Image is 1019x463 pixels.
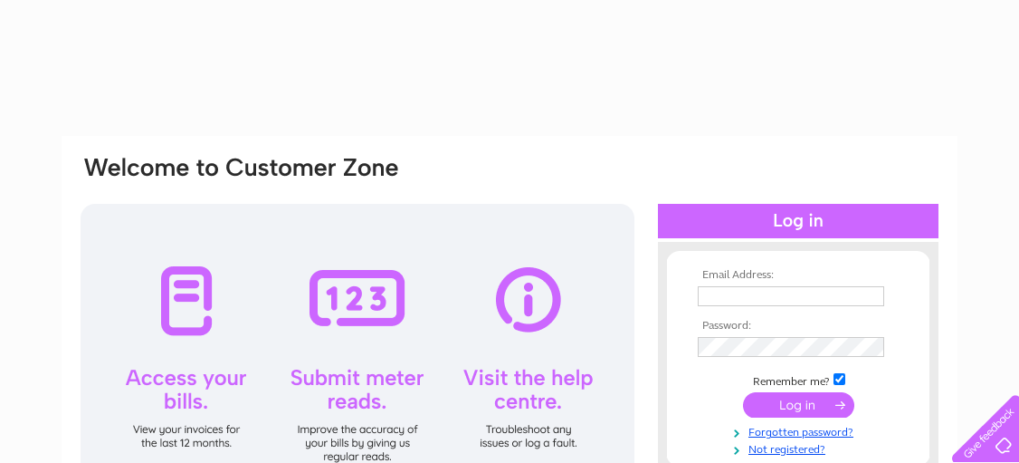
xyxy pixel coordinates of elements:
[693,371,903,389] td: Remember me?
[693,269,903,282] th: Email Address:
[698,422,903,439] a: Forgotten password?
[693,320,903,333] th: Password:
[698,439,903,457] a: Not registered?
[743,392,854,418] input: Submit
